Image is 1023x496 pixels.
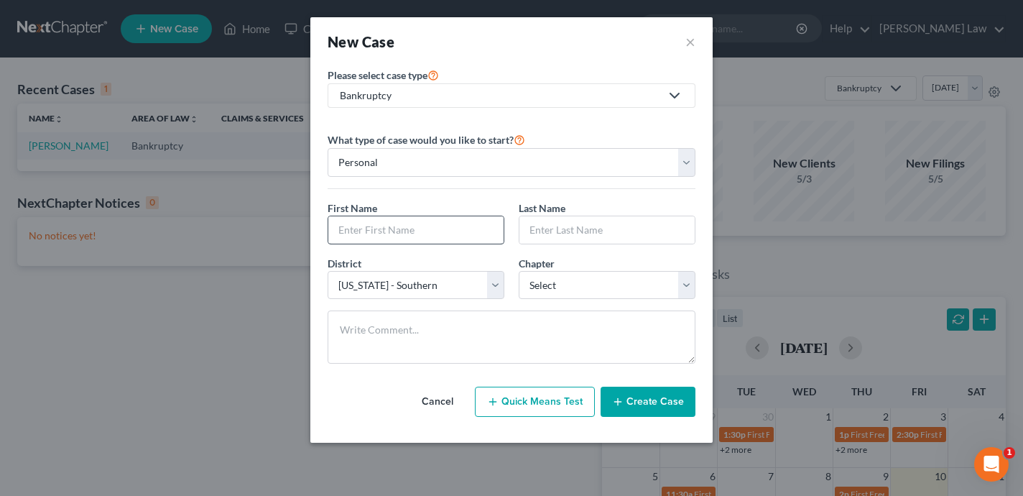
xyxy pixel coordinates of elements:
button: Gif picker [68,386,80,398]
button: go back [9,6,37,33]
button: Quick Means Test [475,387,595,417]
span: 1 [1004,447,1015,459]
div: Hi [PERSON_NAME]! I see in your downloads that schedule A/B from [DATE] was not checked as amende... [23,140,224,366]
div: Close [252,6,278,32]
div: [PHONE_NUMBER] [161,89,276,121]
button: Create Case [601,387,695,417]
textarea: Message… [12,356,275,380]
h1: Operator [70,7,121,18]
div: Hi [PERSON_NAME]! I see in your downloads that schedule A/B from [DATE] was not checked as amende... [11,132,236,482]
span: District [328,257,361,270]
p: The team can also help [70,18,179,32]
input: Enter Last Name [519,216,695,244]
button: Cancel [406,387,469,416]
div: [PHONE_NUMBER] [172,98,264,112]
span: Last Name [519,202,565,214]
span: First Name [328,202,377,214]
div: The case was for [PERSON_NAME] [93,65,264,79]
img: Profile image for Operator [41,8,64,31]
div: Bankruptcy [340,88,660,103]
button: × [685,32,695,52]
span: Please select case type [328,69,427,81]
strong: New Case [328,33,394,50]
span: Chapter [519,257,555,270]
button: Emoji picker [45,386,57,398]
button: Send a message… [246,380,269,403]
iframe: Intercom live chat [974,447,1009,482]
div: Shane says… [11,56,276,89]
button: Start recording [91,386,103,398]
input: Enter First Name [328,216,504,244]
button: Upload attachment [22,386,34,398]
label: What type of case would you like to start? [328,131,525,148]
div: The case was for [PERSON_NAME] [81,56,276,88]
div: Shane says… [11,89,276,132]
button: Home [225,6,252,33]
